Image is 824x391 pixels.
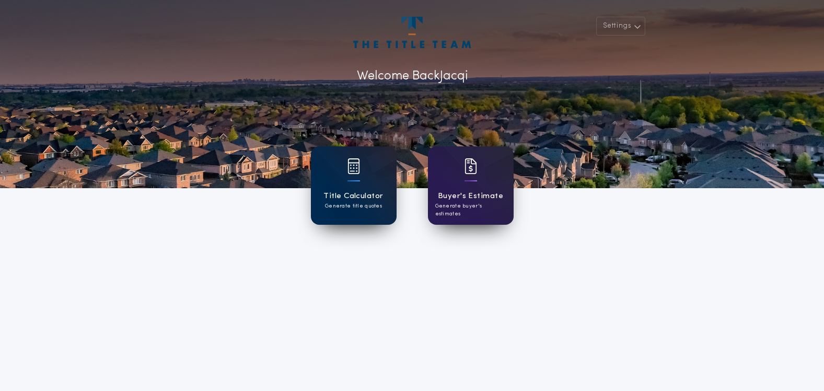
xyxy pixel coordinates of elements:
[438,190,503,202] h1: Buyer's Estimate
[347,158,360,174] img: card icon
[596,17,645,36] button: Settings
[323,190,383,202] h1: Title Calculator
[428,146,514,225] a: card iconBuyer's EstimateGenerate buyer's estimates
[325,202,382,210] p: Generate title quotes
[357,67,468,86] p: Welcome Back Jacqi
[465,158,477,174] img: card icon
[435,202,506,218] p: Generate buyer's estimates
[311,146,397,225] a: card iconTitle CalculatorGenerate title quotes
[353,17,470,48] img: account-logo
